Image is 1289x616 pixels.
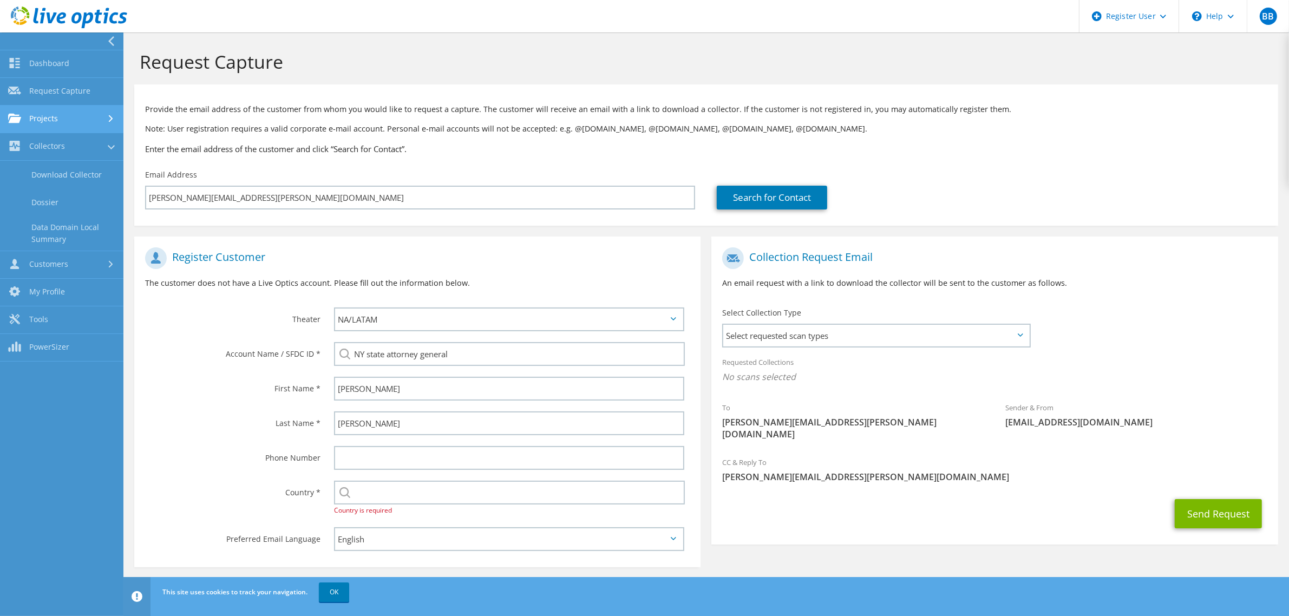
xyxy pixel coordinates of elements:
p: An email request with a link to download the collector will be sent to the customer as follows. [722,277,1267,289]
div: Sender & From [995,396,1278,434]
label: Select Collection Type [722,307,801,318]
label: Phone Number [145,446,320,463]
h1: Request Capture [140,50,1267,73]
label: Last Name * [145,411,320,429]
h1: Register Customer [145,247,684,269]
button: Send Request [1175,499,1262,528]
svg: \n [1192,11,1202,21]
span: Country is required [334,506,392,515]
p: The customer does not have a Live Optics account. Please fill out the information below. [145,277,690,289]
span: Select requested scan types [723,325,1029,346]
div: Requested Collections [711,351,1278,391]
label: Country * [145,481,320,498]
a: Search for Contact [717,186,827,209]
a: OK [319,582,349,602]
p: Note: User registration requires a valid corporate e-mail account. Personal e-mail accounts will ... [145,123,1267,135]
h3: Enter the email address of the customer and click “Search for Contact”. [145,143,1267,155]
span: [PERSON_NAME][EMAIL_ADDRESS][PERSON_NAME][DOMAIN_NAME] [722,471,1267,483]
label: Account Name / SFDC ID * [145,342,320,359]
span: BB [1260,8,1277,25]
label: Preferred Email Language [145,527,320,545]
div: CC & Reply To [711,451,1278,488]
h1: Collection Request Email [722,247,1261,269]
label: Email Address [145,169,197,180]
p: Provide the email address of the customer from whom you would like to request a capture. The cust... [145,103,1267,115]
div: To [711,396,994,445]
span: [PERSON_NAME][EMAIL_ADDRESS][PERSON_NAME][DOMAIN_NAME] [722,416,984,440]
span: No scans selected [722,371,1267,383]
span: This site uses cookies to track your navigation. [162,587,307,597]
label: Theater [145,307,320,325]
label: First Name * [145,377,320,394]
span: [EMAIL_ADDRESS][DOMAIN_NAME] [1006,416,1267,428]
